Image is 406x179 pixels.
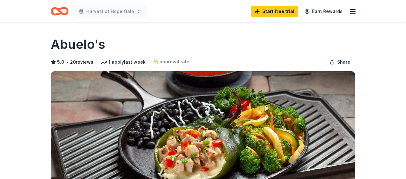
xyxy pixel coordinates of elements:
[160,58,189,66] span: approval rate
[66,60,69,65] span: •
[251,6,298,17] a: Start free trial
[337,58,350,66] span: Share
[51,4,69,19] a: Home
[70,58,93,66] button: 20reviews
[57,58,64,66] span: 5.0
[101,58,146,66] div: 1 apply last week
[301,6,346,17] a: Earn Rewards
[153,58,189,66] a: approval rate
[86,8,134,15] span: Harvest of Hope Gala
[51,35,105,53] h1: Abuelo's
[74,5,147,18] button: Harvest of Hope Gala
[324,56,355,68] button: Share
